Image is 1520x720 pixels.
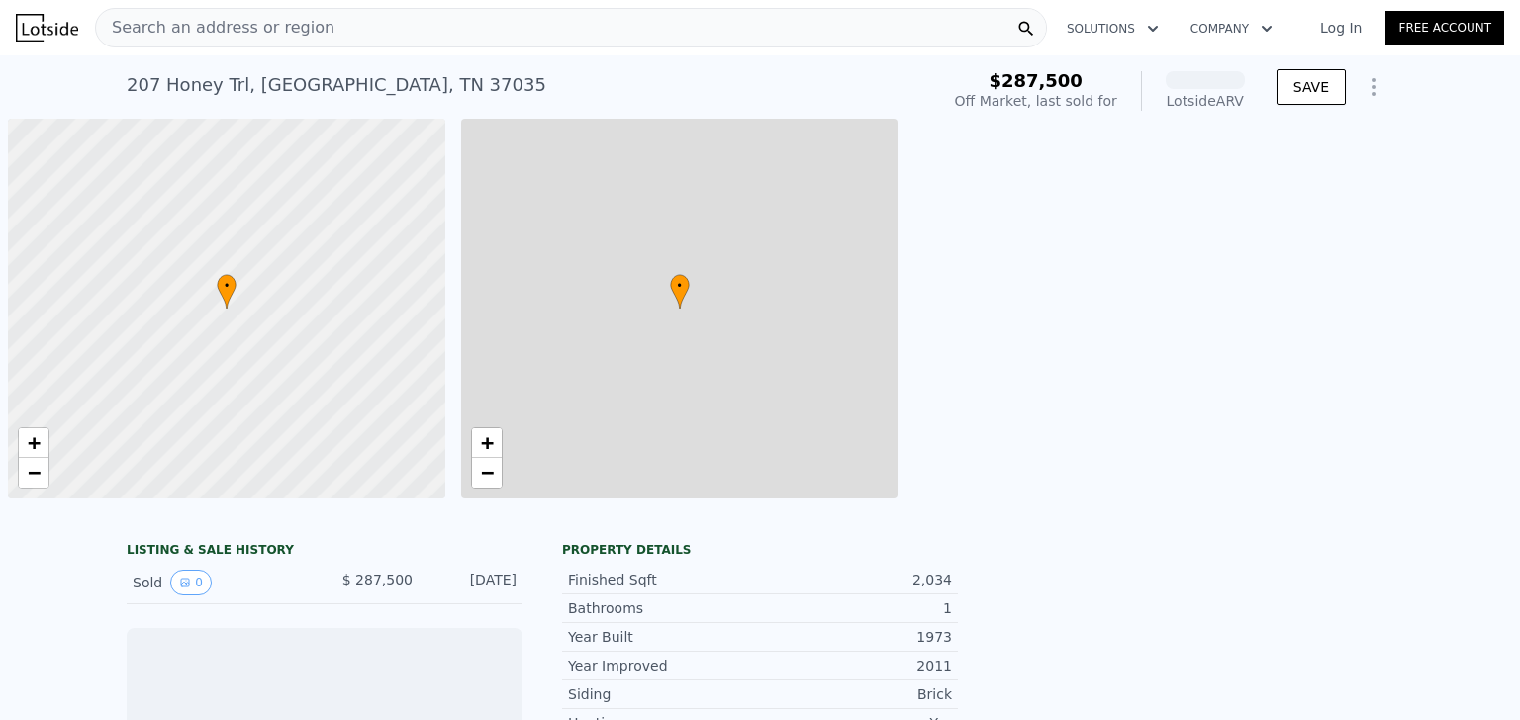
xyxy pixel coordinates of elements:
[760,598,952,618] div: 1
[1277,69,1346,105] button: SAVE
[670,274,690,309] div: •
[428,570,517,595] div: [DATE]
[133,570,309,595] div: Sold
[670,277,690,295] span: •
[480,460,493,485] span: −
[16,14,78,42] img: Lotside
[955,91,1117,111] div: Off Market, last sold for
[568,627,760,647] div: Year Built
[217,277,237,295] span: •
[127,71,546,99] div: 207 Honey Trl , [GEOGRAPHIC_DATA] , TN 37035
[342,572,413,587] span: $ 287,500
[28,460,41,485] span: −
[19,458,48,488] a: Zoom out
[989,70,1083,91] span: $287,500
[96,16,334,40] span: Search an address or region
[562,542,958,558] div: Property details
[760,684,952,704] div: Brick
[1354,67,1393,107] button: Show Options
[760,570,952,589] div: 2,034
[170,570,212,595] button: View historical data
[19,428,48,458] a: Zoom in
[568,598,760,618] div: Bathrooms
[217,274,237,309] div: •
[1385,11,1504,45] a: Free Account
[1166,91,1245,111] div: Lotside ARV
[760,627,952,647] div: 1973
[568,684,760,704] div: Siding
[472,458,502,488] a: Zoom out
[480,430,493,455] span: +
[568,656,760,675] div: Year Improved
[1296,18,1385,38] a: Log In
[760,656,952,675] div: 2011
[568,570,760,589] div: Finished Sqft
[28,430,41,455] span: +
[1051,11,1175,46] button: Solutions
[472,428,502,458] a: Zoom in
[127,542,522,562] div: LISTING & SALE HISTORY
[1175,11,1288,46] button: Company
